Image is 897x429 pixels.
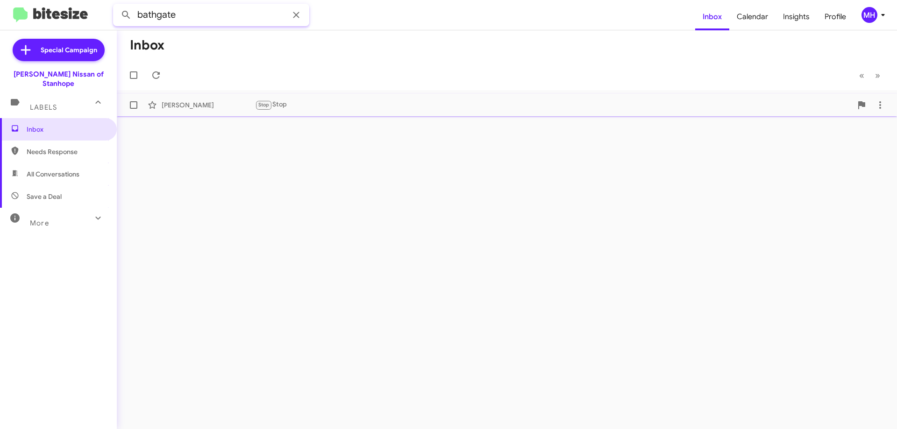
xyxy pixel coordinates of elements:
a: Special Campaign [13,39,105,61]
span: Stop [258,102,270,108]
input: Search [113,4,309,26]
nav: Page navigation example [854,66,886,85]
div: MH [861,7,877,23]
button: Previous [854,66,870,85]
a: Inbox [695,3,729,30]
span: Labels [30,103,57,112]
h1: Inbox [130,38,164,53]
span: « [859,70,864,81]
span: More [30,219,49,227]
span: Inbox [27,125,106,134]
span: All Conversations [27,169,79,179]
div: Stop [255,99,852,110]
button: Next [869,66,886,85]
a: Insights [776,3,817,30]
span: » [875,70,880,81]
span: Needs Response [27,147,106,156]
div: [PERSON_NAME] [162,100,255,110]
span: Special Campaign [41,45,97,55]
a: Profile [817,3,854,30]
button: MH [854,7,887,23]
span: Save a Deal [27,192,62,201]
a: Calendar [729,3,776,30]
